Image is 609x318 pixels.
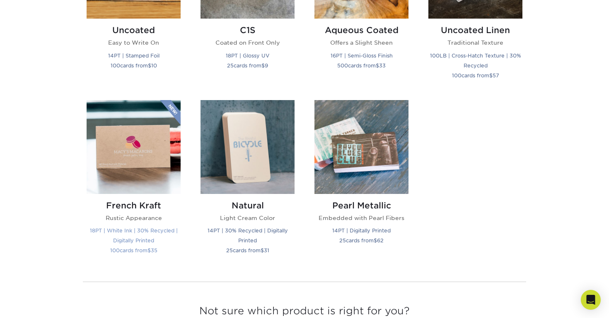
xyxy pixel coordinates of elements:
small: cards from [339,237,384,244]
small: 100LB | Cross-Hatch Texture | 30% Recycled [430,53,521,69]
small: 18PT | Glossy UV [226,53,269,59]
h2: Uncoated Linen [428,25,522,35]
p: Coated on Front Only [201,38,295,47]
small: cards from [110,247,157,253]
span: 10 [151,62,157,69]
h2: C1S [201,25,295,35]
img: Natural Business Cards [201,100,295,194]
p: Traditional Texture [428,38,522,47]
span: 62 [377,237,384,244]
img: French Kraft Business Cards [87,100,181,194]
small: 14PT | 30% Recycled | Digitally Printed [208,227,288,244]
span: $ [261,62,265,69]
a: Natural Business Cards Natural Light Cream Color 14PT | 30% Recycled | Digitally Printed 25cards ... [201,100,295,265]
span: $ [147,247,151,253]
span: 25 [226,247,233,253]
p: Easy to Write On [87,38,181,47]
span: 57 [493,72,499,79]
img: Pearl Metallic Business Cards [314,100,408,194]
h2: Aqueous Coated [314,25,408,35]
span: 25 [227,62,234,69]
small: cards from [227,62,268,69]
p: Rustic Appearance [87,214,181,222]
span: 100 [110,247,120,253]
span: 500 [337,62,348,69]
a: Pearl Metallic Business Cards Pearl Metallic Embedded with Pearl Fibers 14PT | Digitally Printed ... [314,100,408,265]
h2: Pearl Metallic [314,201,408,210]
small: 16PT | Semi-Gloss Finish [331,53,393,59]
span: $ [489,72,493,79]
span: 100 [111,62,120,69]
span: $ [374,237,377,244]
small: cards from [452,72,499,79]
span: 9 [265,62,268,69]
span: 33 [379,62,386,69]
a: French Kraft Business Cards French Kraft Rustic Appearance 18PT | White Ink | 30% Recycled | Digi... [87,100,181,265]
span: $ [376,62,379,69]
small: cards from [337,62,386,69]
h2: French Kraft [87,201,181,210]
span: $ [261,247,264,253]
h2: Uncoated [87,25,181,35]
span: 100 [452,72,462,79]
small: cards from [111,62,157,69]
small: 14PT | Digitally Printed [332,227,391,234]
span: 35 [151,247,157,253]
p: Offers a Slight Sheen [314,38,408,47]
div: Open Intercom Messenger [581,290,601,310]
img: New Product [160,100,181,125]
span: $ [148,62,151,69]
span: 31 [264,247,269,253]
small: 18PT | White Ink | 30% Recycled | Digitally Printed [90,227,178,244]
small: cards from [226,247,269,253]
p: Light Cream Color [201,214,295,222]
span: 25 [339,237,346,244]
p: Embedded with Pearl Fibers [314,214,408,222]
small: 14PT | Stamped Foil [108,53,159,59]
h2: Natural [201,201,295,210]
